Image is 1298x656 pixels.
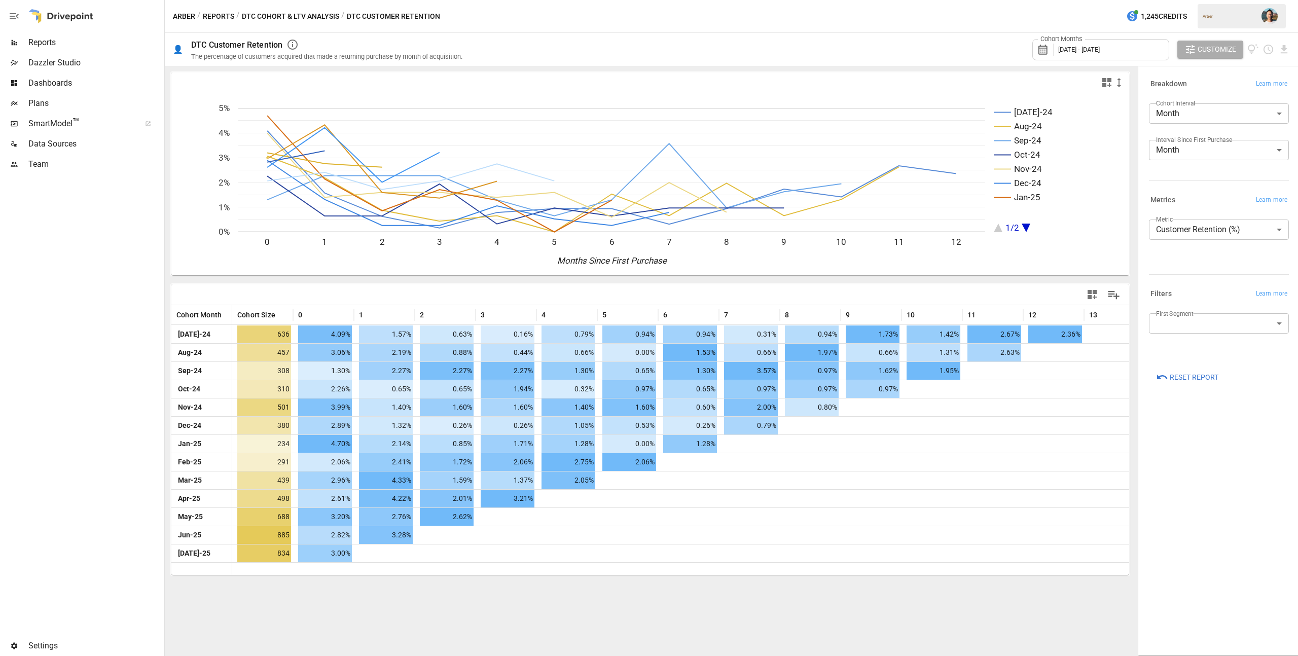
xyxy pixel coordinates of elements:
[481,362,534,380] span: 2.27%
[237,508,291,526] span: 688
[298,417,352,434] span: 2.89%
[173,10,195,23] button: Arber
[359,435,413,453] span: 2.14%
[1156,135,1232,144] label: Interval Since First Purchase
[1177,41,1243,59] button: Customize
[242,10,339,23] button: DTC Cohort & LTV Analysis
[237,490,291,507] span: 498
[785,310,789,320] span: 8
[237,362,291,380] span: 308
[176,325,212,343] span: [DATE]-24
[420,490,474,507] span: 2.01%
[481,435,534,453] span: 1.71%
[894,237,904,247] text: 11
[785,380,839,398] span: 0.97%
[724,362,778,380] span: 3.57%
[420,398,474,416] span: 1.60%
[1014,135,1041,145] text: Sep-24
[237,344,291,361] span: 457
[785,398,839,416] span: 0.80%
[176,453,203,471] span: Feb-25
[663,417,717,434] span: 0.26%
[237,417,291,434] span: 380
[176,490,202,507] span: Apr-25
[298,344,352,361] span: 3.06%
[298,380,352,398] span: 2.26%
[667,237,672,247] text: 7
[298,508,352,526] span: 3.20%
[602,398,656,416] span: 1.60%
[1256,195,1287,205] span: Learn more
[1089,310,1097,320] span: 13
[298,398,352,416] span: 3.99%
[724,237,729,247] text: 8
[542,362,595,380] span: 1.30%
[219,153,230,163] text: 3%
[73,116,80,129] span: ™
[28,118,134,130] span: SmartModel
[542,453,595,471] span: 2.75%
[176,508,204,526] span: May-25
[481,398,534,416] span: 1.60%
[420,325,474,343] span: 0.63%
[219,103,230,113] text: 5%
[191,53,462,60] div: The percentage of customers acquired that made a returning purchase by month of acquisition.
[602,453,656,471] span: 2.06%
[785,344,839,361] span: 1.97%
[846,310,850,320] span: 9
[1149,103,1289,124] div: Month
[28,97,162,110] span: Plans
[420,417,474,434] span: 0.26%
[846,344,899,361] span: 0.66%
[237,471,291,489] span: 439
[663,398,717,416] span: 0.60%
[176,380,202,398] span: Oct-24
[846,380,899,398] span: 0.97%
[724,398,778,416] span: 2.00%
[846,325,899,343] span: 1.73%
[237,526,291,544] span: 885
[907,310,915,320] span: 10
[28,37,162,49] span: Reports
[28,640,162,652] span: Settings
[237,310,275,320] span: Cohort Size
[359,310,363,320] span: 1
[437,237,442,247] text: 3
[298,435,352,453] span: 4.70%
[298,453,352,471] span: 2.06%
[1014,121,1042,131] text: Aug-24
[359,325,413,343] span: 1.57%
[663,435,717,453] span: 1.28%
[298,471,352,489] span: 2.96%
[359,526,413,544] span: 3.28%
[237,453,291,471] span: 291
[1028,310,1036,320] span: 12
[359,398,413,416] span: 1.40%
[724,310,728,320] span: 7
[663,325,717,343] span: 0.94%
[1149,368,1225,386] button: Reset Report
[542,325,595,343] span: 0.79%
[1014,178,1041,188] text: Dec-24
[1198,43,1236,56] span: Customize
[1149,140,1289,160] div: Month
[197,10,201,23] div: /
[602,325,656,343] span: 0.94%
[420,310,424,320] span: 2
[542,344,595,361] span: 0.66%
[1278,44,1290,55] button: Download report
[542,310,546,320] span: 4
[481,344,534,361] span: 0.44%
[602,310,606,320] span: 5
[1038,34,1085,44] label: Cohort Months
[298,526,352,544] span: 2.82%
[494,237,499,247] text: 4
[359,490,413,507] span: 4.22%
[237,380,291,398] span: 310
[785,325,839,343] span: 0.94%
[1141,10,1187,23] span: 1,245 Credits
[191,40,282,50] div: DTC Customer Retention
[1014,164,1042,174] text: Nov-24
[176,435,203,453] span: Jan-25
[724,380,778,398] span: 0.97%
